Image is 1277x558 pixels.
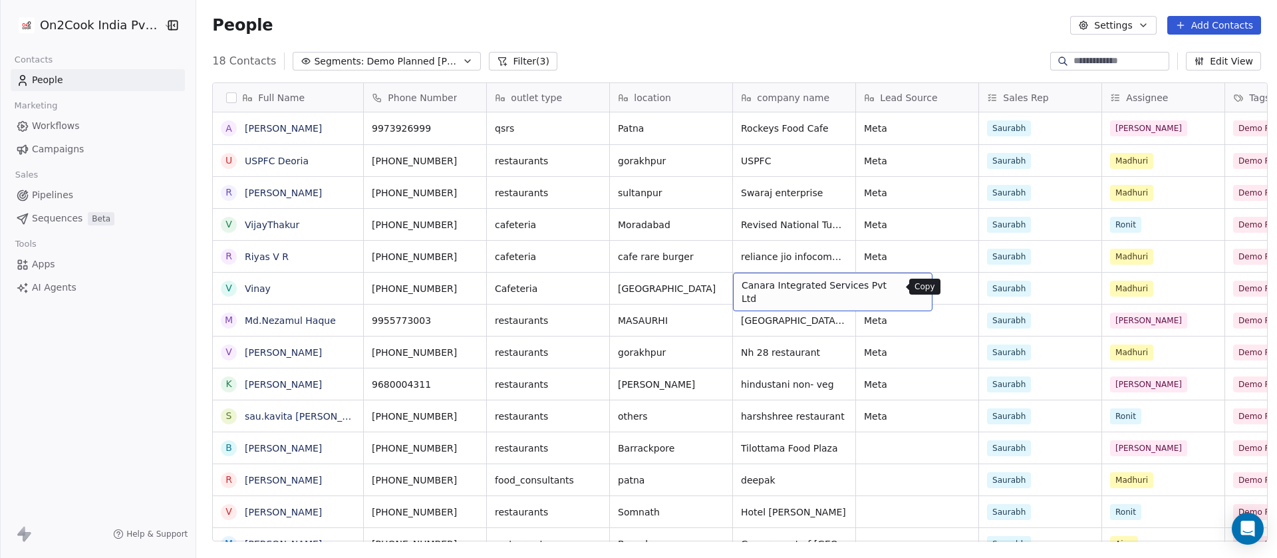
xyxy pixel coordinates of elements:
[11,69,185,91] a: People
[618,282,724,295] span: [GEOGRAPHIC_DATA]
[741,154,847,168] span: USPFC
[741,250,847,263] span: reliance jio infocomm ltd
[1110,504,1141,520] span: Ronit
[9,165,44,185] span: Sales
[245,219,299,230] a: VijayThakur
[245,156,309,166] a: USPFC Deoria
[245,315,336,326] a: Md.Nezamul Haque
[1070,16,1156,35] button: Settings
[388,91,457,104] span: Phone Number
[979,83,1101,112] div: Sales Rep
[213,112,364,542] div: grid
[987,185,1031,201] span: Saurabh
[618,154,724,168] span: gorakhpur
[245,283,271,294] a: Vinay
[1232,513,1264,545] div: Open Intercom Messenger
[495,346,601,359] span: restaurants
[372,474,478,487] span: [PHONE_NUMBER]
[314,55,364,69] span: Segments:
[618,314,724,327] span: MASAURHI
[245,251,289,262] a: Riyas V R
[245,507,322,517] a: [PERSON_NAME]
[11,253,185,275] a: Apps
[987,536,1031,552] span: Saurabh
[987,472,1031,488] span: Saurabh
[987,249,1031,265] span: Saurabh
[915,281,935,292] p: Copy
[495,378,601,391] span: restaurants
[495,314,601,327] span: restaurants
[11,208,185,229] a: SequencesBeta
[987,153,1031,169] span: Saurabh
[245,443,322,454] a: [PERSON_NAME]
[16,14,155,37] button: On2Cook India Pvt. Ltd.
[372,250,478,263] span: [PHONE_NUMBER]
[226,377,232,391] div: K
[741,442,847,455] span: Tilottama Food Plaza
[495,154,601,168] span: restaurants
[1003,91,1048,104] span: Sales Rep
[757,91,829,104] span: company name
[741,410,847,423] span: harshshree restaurant
[495,122,601,135] span: qsrs
[245,123,322,134] a: [PERSON_NAME]
[32,73,63,87] span: People
[864,410,970,423] span: Meta
[733,83,855,112] div: company name
[226,409,232,423] div: s
[864,154,970,168] span: Meta
[11,138,185,160] a: Campaigns
[32,142,84,156] span: Campaigns
[618,410,724,423] span: others
[1249,91,1270,104] span: Tags
[226,122,233,136] div: A
[741,346,847,359] span: Nh 28 restaurant
[618,442,724,455] span: Barrackpore
[634,91,671,104] span: location
[1110,408,1141,424] span: Ronit
[987,281,1031,297] span: Saurabh
[864,218,970,231] span: Meta
[1110,281,1153,297] span: Madhuri
[1102,83,1224,112] div: Assignee
[88,212,114,225] span: Beta
[226,441,233,455] div: B
[987,376,1031,392] span: Saurabh
[1110,185,1153,201] span: Madhuri
[742,279,900,305] span: Canara Integrated Services Pvt Ltd
[11,277,185,299] a: AI Agents
[1110,345,1153,360] span: Madhuri
[864,378,970,391] span: Meta
[113,529,188,539] a: Help & Support
[226,217,233,231] div: V
[741,537,847,551] span: Government of [GEOGRAPHIC_DATA], [GEOGRAPHIC_DATA]
[245,347,322,358] a: [PERSON_NAME]
[372,410,478,423] span: [PHONE_NUMBER]
[987,440,1031,456] span: Saurabh
[372,218,478,231] span: [PHONE_NUMBER]
[366,55,460,69] span: Demo Planned [PERSON_NAME]
[618,474,724,487] span: patna
[487,83,609,112] div: outlet type
[741,122,847,135] span: Rockeys Food Cafe
[372,442,478,455] span: [PHONE_NUMBER]
[1110,153,1153,169] span: Madhuri
[372,378,478,391] span: 9680004311
[610,83,732,112] div: location
[9,96,63,116] span: Marketing
[618,122,724,135] span: Patna
[372,282,478,295] span: [PHONE_NUMBER]
[618,346,724,359] span: gorakhpur
[372,186,478,200] span: [PHONE_NUMBER]
[511,91,562,104] span: outlet type
[226,505,233,519] div: V
[126,529,188,539] span: Help & Support
[618,250,724,263] span: cafe rare burger
[495,218,601,231] span: cafeteria
[372,537,478,551] span: [PHONE_NUMBER]
[32,211,82,225] span: Sequences
[987,120,1031,136] span: Saurabh
[741,505,847,519] span: Hotel [PERSON_NAME]
[1110,120,1187,136] span: [PERSON_NAME]
[741,186,847,200] span: Swaraj enterprise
